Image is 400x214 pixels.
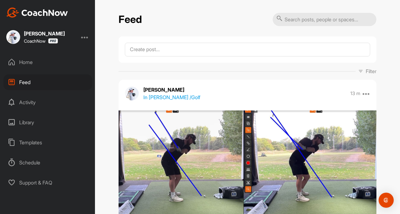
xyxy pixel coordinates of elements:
input: Search posts, people or spaces... [273,13,376,26]
p: In [PERSON_NAME] / Golf [143,94,200,101]
img: CoachNow Pro [48,38,58,44]
div: Library [3,115,92,130]
img: CoachNow [6,8,68,18]
div: Feed [3,74,92,90]
div: Activity [3,94,92,110]
p: 13 m [350,90,360,97]
div: Open Intercom Messenger [379,193,394,208]
div: [PERSON_NAME] [24,31,65,36]
img: square_687b26beff6f1ed37a99449b0911618e.jpg [6,30,20,44]
div: Support & FAQ [3,175,92,190]
img: avatar [125,87,139,100]
p: [PERSON_NAME] [143,86,200,94]
h2: Feed [119,13,142,26]
div: Schedule [3,155,92,170]
div: Home [3,54,92,70]
p: Filter [366,67,376,75]
div: Templates [3,135,92,150]
div: CoachNow [24,38,58,44]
